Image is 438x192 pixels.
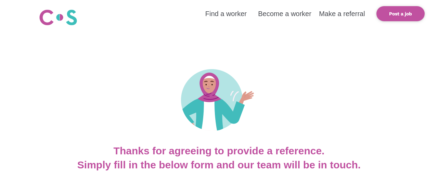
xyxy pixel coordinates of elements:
b: Thanks for agreeing to provide a reference. [114,145,325,156]
b: Post a job [389,11,412,16]
a: Find a worker [205,10,247,17]
a: Become a worker [258,10,311,17]
a: Post a job [376,6,425,21]
a: Make a referral [319,10,365,17]
b: Simply fill in the below form and our team will be in touch. [77,159,361,170]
